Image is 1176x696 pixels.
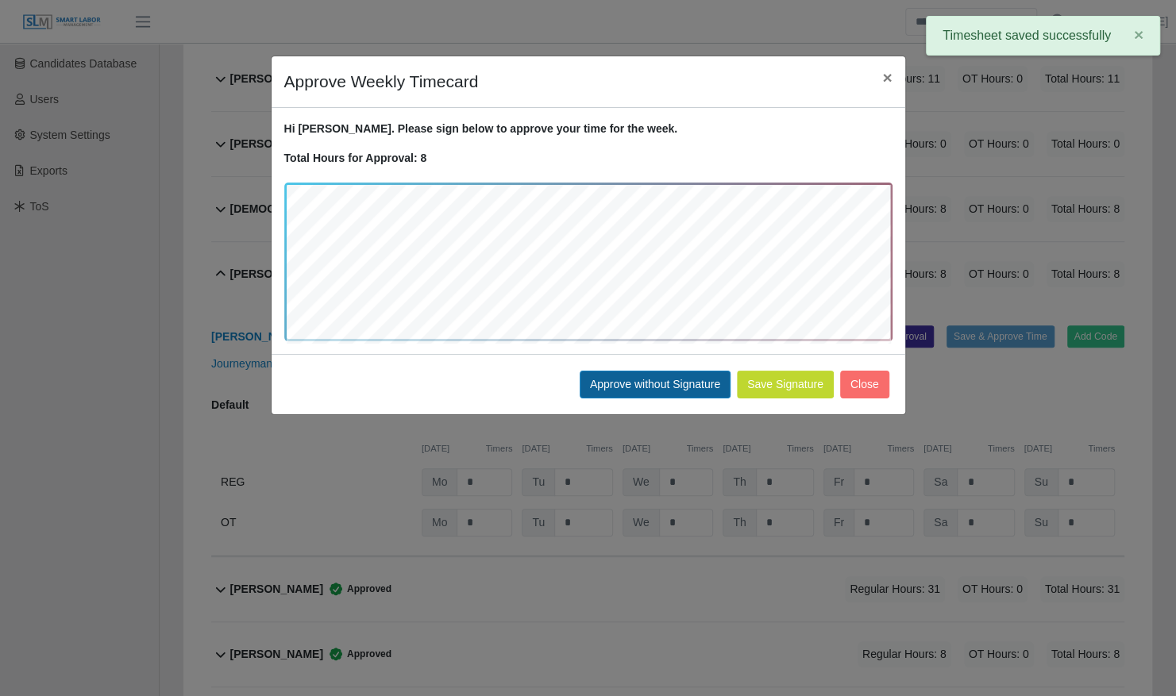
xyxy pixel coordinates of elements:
span: × [1134,25,1143,44]
button: Save Signature [737,371,834,398]
button: Approve without Signature [580,371,731,398]
button: Close [869,56,904,98]
strong: Hi [PERSON_NAME]. Please sign below to approve your time for the week. [284,122,678,135]
strong: Total Hours for Approval: 8 [284,152,427,164]
h4: Approve Weekly Timecard [284,69,479,94]
span: × [882,68,892,87]
div: Timesheet saved successfully [926,16,1160,56]
button: Close [840,371,889,398]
